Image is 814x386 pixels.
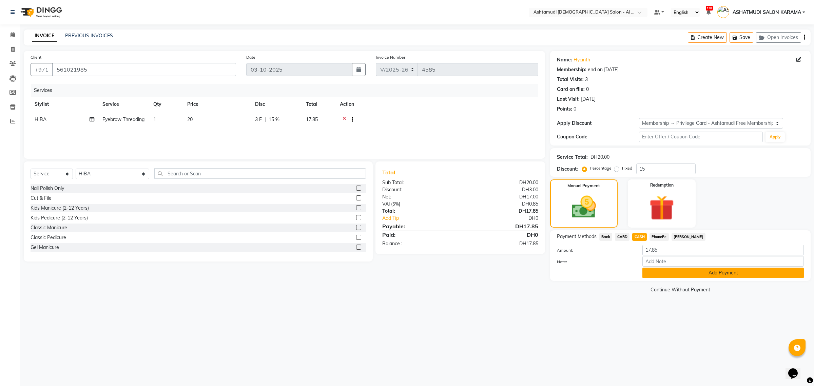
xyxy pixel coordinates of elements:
[650,182,674,188] label: Redemption
[460,208,543,215] div: DH17.85
[639,132,762,142] input: Enter Offer / Coupon Code
[581,96,596,103] div: [DATE]
[31,54,41,60] label: Client
[460,193,543,200] div: DH17.00
[557,105,572,113] div: Points:
[557,86,585,93] div: Card on file:
[706,6,713,11] span: 178
[460,200,543,208] div: DH0.85
[557,233,597,240] span: Payment Methods
[460,179,543,186] div: DH20.00
[552,259,638,265] label: Note:
[557,96,580,103] div: Last Visit:
[557,133,639,140] div: Coupon Code
[17,3,64,22] img: logo
[392,201,399,207] span: 5%
[187,116,193,122] span: 20
[183,97,251,112] th: Price
[765,132,785,142] button: Apply
[377,200,460,208] div: ( )
[377,193,460,200] div: Net:
[733,9,801,16] span: ASHATMUDI SALON KARAMA
[557,76,584,83] div: Total Visits:
[31,224,67,231] div: Classic Manicure
[574,105,576,113] div: 0
[557,66,586,73] div: Membership:
[599,233,613,241] span: Bank
[557,166,578,173] div: Discount:
[376,54,405,60] label: Invoice Number
[474,215,543,222] div: DH0
[31,63,53,76] button: +971
[557,154,588,161] div: Service Total:
[460,222,543,230] div: DH17.85
[786,359,807,379] iframe: chat widget
[302,97,336,112] th: Total
[377,240,460,247] div: Balance :
[31,195,52,202] div: Cut & File
[31,234,66,241] div: Classic Pedicure
[269,116,279,123] span: 15 %
[642,256,804,267] input: Add Note
[590,165,612,171] label: Percentage
[65,33,113,39] a: PREVIOUS INVOICES
[102,116,144,122] span: Eyebrow Threading
[265,116,266,123] span: |
[460,186,543,193] div: DH3.00
[717,6,729,18] img: ASHATMUDI SALON KARAMA
[688,32,727,43] button: Create New
[154,168,366,179] input: Search or Scan
[551,286,809,293] a: Continue Without Payment
[31,244,59,251] div: Gel Manicure
[52,63,236,76] input: Search by Name/Mobile/Email/Code
[35,116,46,122] span: HIBA
[377,179,460,186] div: Sub Total:
[306,116,318,122] span: 17.85
[552,247,638,253] label: Amount:
[31,97,98,112] th: Stylist
[460,231,543,239] div: DH0
[32,30,57,42] a: INVOICE
[567,183,600,189] label: Manual Payment
[149,97,183,112] th: Qty
[642,245,804,255] input: Amount
[336,97,538,112] th: Action
[31,84,543,97] div: Services
[98,97,149,112] th: Service
[585,76,588,83] div: 3
[632,233,647,241] span: CASH
[622,165,632,171] label: Fixed
[588,66,619,73] div: end on [DATE]
[730,32,753,43] button: Save
[641,192,682,224] img: _gift.svg
[31,185,64,192] div: Nail Polish Only
[574,56,590,63] a: Hycinth
[642,268,804,278] button: Add Payment
[756,32,801,43] button: Open Invoices
[706,9,711,15] a: 178
[564,193,604,221] img: _cash.svg
[377,208,460,215] div: Total:
[377,186,460,193] div: Discount:
[246,54,255,60] label: Date
[377,231,460,239] div: Paid:
[590,154,609,161] div: DH20.00
[672,233,705,241] span: [PERSON_NAME]
[382,201,391,207] span: VAT
[377,215,474,222] a: Add Tip
[382,169,398,176] span: Total
[615,233,629,241] span: CARD
[31,205,89,212] div: Kids Manicure (2-12 Years)
[557,120,639,127] div: Apply Discount
[251,97,302,112] th: Disc
[586,86,589,93] div: 0
[650,233,669,241] span: PhonePe
[153,116,156,122] span: 1
[255,116,262,123] span: 3 F
[377,222,460,230] div: Payable:
[460,240,543,247] div: DH17.85
[557,56,572,63] div: Name:
[31,214,88,221] div: Kids Pedicure (2-12 Years)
